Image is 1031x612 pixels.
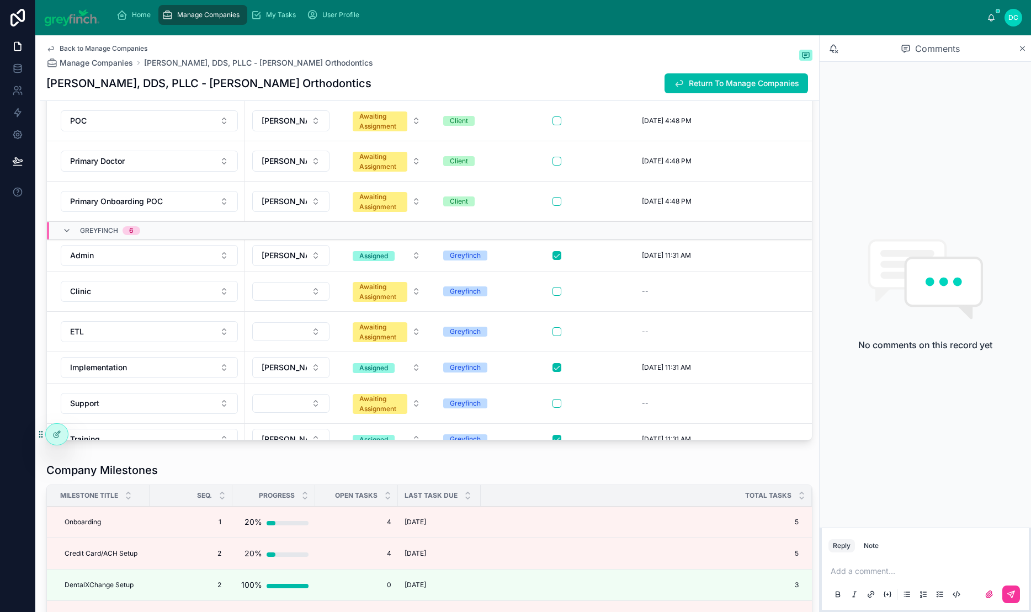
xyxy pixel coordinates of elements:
button: Select Button [252,429,330,450]
span: [PERSON_NAME]([PERSON_NAME]) [PERSON_NAME] [262,156,307,167]
span: 0 [322,581,391,589]
button: Select Button [252,110,330,131]
div: Client [450,196,468,206]
span: 1 [161,518,221,526]
div: Awaiting Assignment [359,152,401,172]
span: [DATE] 4:48 PM [642,116,692,125]
span: Clinic [70,286,91,297]
span: [PERSON_NAME]([PERSON_NAME]) [PERSON_NAME] [262,196,307,207]
span: My Tasks [266,10,296,19]
div: 20% [245,542,262,565]
span: Primary Doctor [70,156,125,167]
span: 4 [322,518,391,526]
span: Seq. [197,491,212,500]
h2: No comments on this record yet [858,338,992,352]
span: [PERSON_NAME] [262,434,307,445]
span: Onboarding [65,518,101,526]
span: Comments [915,42,960,55]
div: Assigned [359,363,388,373]
div: Awaiting Assignment [359,322,401,342]
span: Manage Companies [60,57,133,68]
button: Select Button [344,146,429,176]
button: Select Button [252,191,330,212]
h1: Company Milestones [46,462,158,478]
button: Select Button [61,151,238,172]
div: Greyfinch [450,327,481,337]
button: Select Button [252,245,330,266]
button: Select Button [344,317,429,347]
button: Select Button [344,276,429,306]
button: Select Button [61,110,238,131]
h1: [PERSON_NAME], DDS, PLLC - [PERSON_NAME] Orthodontics [46,76,371,91]
span: 5 [481,549,799,558]
button: Select Button [344,246,429,265]
span: Home [132,10,151,19]
div: 100% [241,574,262,596]
span: Training [70,434,100,445]
span: [DATE] 4:48 PM [642,197,692,206]
span: Open Tasks [335,491,378,500]
span: [DATE] 11:31 AM [642,363,691,372]
button: Select Button [344,187,429,216]
button: Select Button [61,429,238,450]
button: Select Button [252,357,330,378]
div: Awaiting Assignment [359,394,401,414]
span: DC [1008,13,1018,22]
button: Reply [828,539,855,552]
span: [DATE] [405,581,426,589]
button: Select Button [61,245,238,266]
span: DentalXChange Setup [65,581,134,589]
span: Back to Manage Companies [60,44,147,53]
img: App logo [44,9,100,26]
button: Select Button [252,394,330,413]
a: [PERSON_NAME], DDS, PLLC - [PERSON_NAME] Orthodontics [144,57,373,68]
div: Awaiting Assignment [359,192,401,212]
a: Back to Manage Companies [46,44,147,53]
span: Greyfinch [80,226,118,235]
button: Select Button [252,322,330,341]
span: 5 [481,518,799,526]
div: Greyfinch [450,434,481,444]
span: Primary Onboarding POC [70,196,163,207]
span: [DATE] 11:31 AM [642,251,691,260]
a: Manage Companies [158,5,247,25]
button: Select Button [344,429,429,449]
span: 3 [481,581,799,589]
span: Credit Card/ACH Setup [65,549,137,558]
span: Progress [259,491,295,500]
button: Select Button [344,358,429,377]
span: POC [70,115,87,126]
span: [PERSON_NAME] [262,250,307,261]
a: Home [113,5,158,25]
span: [PERSON_NAME] [262,362,307,373]
div: Client [450,156,468,166]
span: 2 [161,549,221,558]
span: ETL [70,326,84,337]
span: 2 [161,581,221,589]
a: User Profile [304,5,367,25]
button: Select Button [61,393,238,414]
span: Manage Companies [177,10,240,19]
span: [DATE] [405,518,426,526]
span: [DATE] 4:48 PM [642,157,692,166]
span: -- [642,287,649,296]
div: 6 [129,226,134,235]
button: Select Button [252,282,330,301]
div: Greyfinch [450,363,481,372]
button: Select Button [61,281,238,302]
button: Select Button [61,191,238,212]
span: [DATE] [405,549,426,558]
span: Return To Manage Companies [689,78,799,89]
span: Total Tasks [745,491,791,500]
button: Select Button [344,106,429,136]
span: -- [642,399,649,408]
div: Greyfinch [450,286,481,296]
span: Support [70,398,99,409]
span: [DATE] 11:31 AM [642,435,691,444]
div: Greyfinch [450,251,481,260]
a: Manage Companies [46,57,133,68]
span: Milestone Title [60,491,118,500]
div: Awaiting Assignment [359,111,401,131]
div: Note [864,541,879,550]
